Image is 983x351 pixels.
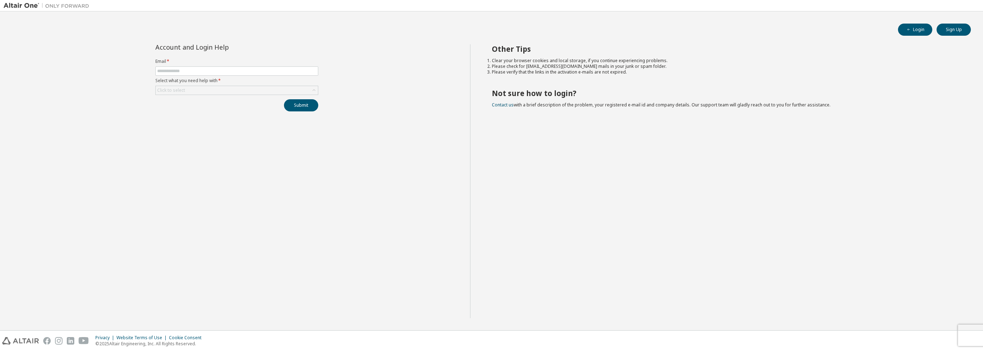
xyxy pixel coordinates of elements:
[4,2,93,9] img: Altair One
[492,89,958,98] h2: Not sure how to login?
[492,69,958,75] li: Please verify that the links in the activation e-mails are not expired.
[492,64,958,69] li: Please check for [EMAIL_ADDRESS][DOMAIN_NAME] mails in your junk or spam folder.
[116,335,169,341] div: Website Terms of Use
[95,335,116,341] div: Privacy
[155,59,318,64] label: Email
[156,86,318,95] div: Click to select
[79,337,89,345] img: youtube.svg
[898,24,932,36] button: Login
[492,102,830,108] span: with a brief description of the problem, your registered e-mail id and company details. Our suppo...
[155,78,318,84] label: Select what you need help with
[284,99,318,111] button: Submit
[169,335,206,341] div: Cookie Consent
[55,337,63,345] img: instagram.svg
[2,337,39,345] img: altair_logo.svg
[492,44,958,54] h2: Other Tips
[155,44,286,50] div: Account and Login Help
[157,87,185,93] div: Click to select
[95,341,206,347] p: © 2025 Altair Engineering, Inc. All Rights Reserved.
[492,102,514,108] a: Contact us
[937,24,971,36] button: Sign Up
[43,337,51,345] img: facebook.svg
[492,58,958,64] li: Clear your browser cookies and local storage, if you continue experiencing problems.
[67,337,74,345] img: linkedin.svg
